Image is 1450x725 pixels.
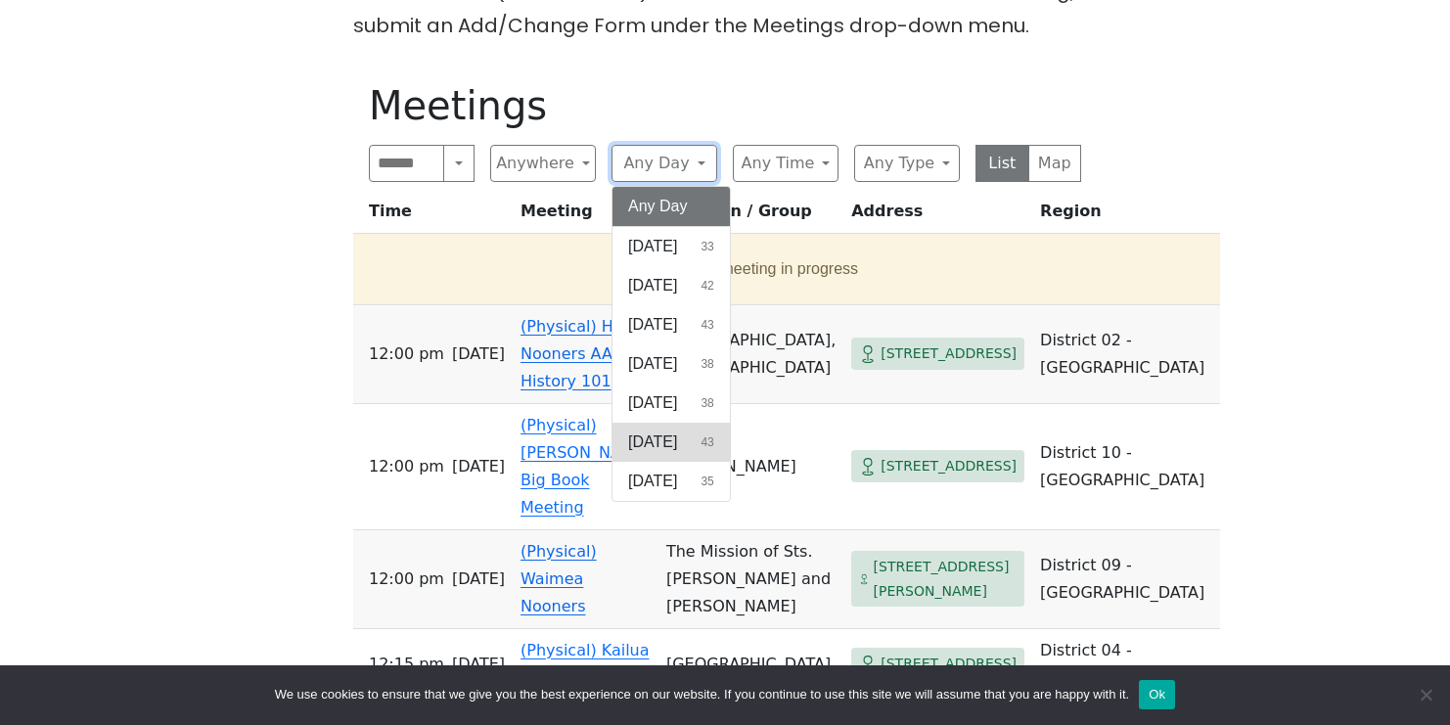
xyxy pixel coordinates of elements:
span: [DATE] [628,430,677,454]
button: [DATE]42 results [612,266,730,305]
a: (Physical) Kailua Alano Club [521,641,650,687]
button: Map [1028,145,1082,182]
td: [GEOGRAPHIC_DATA], [GEOGRAPHIC_DATA] [658,305,843,404]
button: List [975,145,1029,182]
a: (Physical) [PERSON_NAME] Big Book Meeting [521,416,651,517]
td: District 09 - [GEOGRAPHIC_DATA] [1032,530,1220,629]
span: [STREET_ADDRESS] [881,454,1017,478]
td: District 04 - Windward [1032,629,1220,701]
button: [DATE]33 results [612,227,730,266]
button: Ok [1139,680,1175,709]
button: Any Time [733,145,838,182]
h1: Meetings [369,82,1081,129]
button: [DATE]38 results [612,344,730,384]
button: [DATE]43 results [612,305,730,344]
span: 42 results [701,277,713,295]
span: No [1416,685,1435,704]
span: 38 results [701,394,713,412]
input: Search [369,145,444,182]
span: [DATE] [628,391,677,415]
a: (Physical) Waimea Nooners [521,542,597,615]
button: [DATE]35 results [612,462,730,501]
span: 35 results [701,473,713,490]
span: [DATE] [452,340,505,368]
th: Location / Group [658,198,843,234]
span: 38 results [701,355,713,373]
span: We use cookies to ensure that we give you the best experience on our website. If you continue to ... [275,685,1129,704]
span: [STREET_ADDRESS][PERSON_NAME] [874,555,1018,603]
th: Region [1032,198,1220,234]
button: Any Day [612,145,717,182]
th: Time [353,198,513,234]
a: (Physical) High Nooners AA History 101 [521,317,637,390]
th: Address [843,198,1032,234]
button: Any Day [612,187,730,226]
span: [DATE] [628,235,677,258]
button: [DATE]43 results [612,423,730,462]
th: Meeting [513,198,658,234]
button: Any Type [854,145,960,182]
span: 12:00 PM [369,566,444,593]
td: District 10 - [GEOGRAPHIC_DATA] [1032,404,1220,530]
td: The Mission of Sts. [PERSON_NAME] and [PERSON_NAME] [658,530,843,629]
div: Any Day [612,186,731,502]
span: [DATE] [628,352,677,376]
td: [GEOGRAPHIC_DATA] [658,629,843,701]
span: [DATE] [628,274,677,297]
span: 12:15 PM [369,651,444,678]
span: [STREET_ADDRESS] [881,652,1017,676]
button: Anywhere [490,145,596,182]
span: [DATE] [452,651,505,678]
span: 43 results [701,433,713,451]
span: [STREET_ADDRESS] [881,341,1017,366]
span: [DATE] [628,470,677,493]
span: [DATE] [452,453,505,480]
span: 12:00 PM [369,340,444,368]
td: [PERSON_NAME] [658,404,843,530]
td: District 02 - [GEOGRAPHIC_DATA] [1032,305,1220,404]
span: [DATE] [628,313,677,337]
span: 12:00 PM [369,453,444,480]
span: 33 results [701,238,713,255]
button: 1 meeting in progress [361,242,1204,296]
button: Search [443,145,475,182]
span: [DATE] [452,566,505,593]
button: [DATE]38 results [612,384,730,423]
span: 43 results [701,316,713,334]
